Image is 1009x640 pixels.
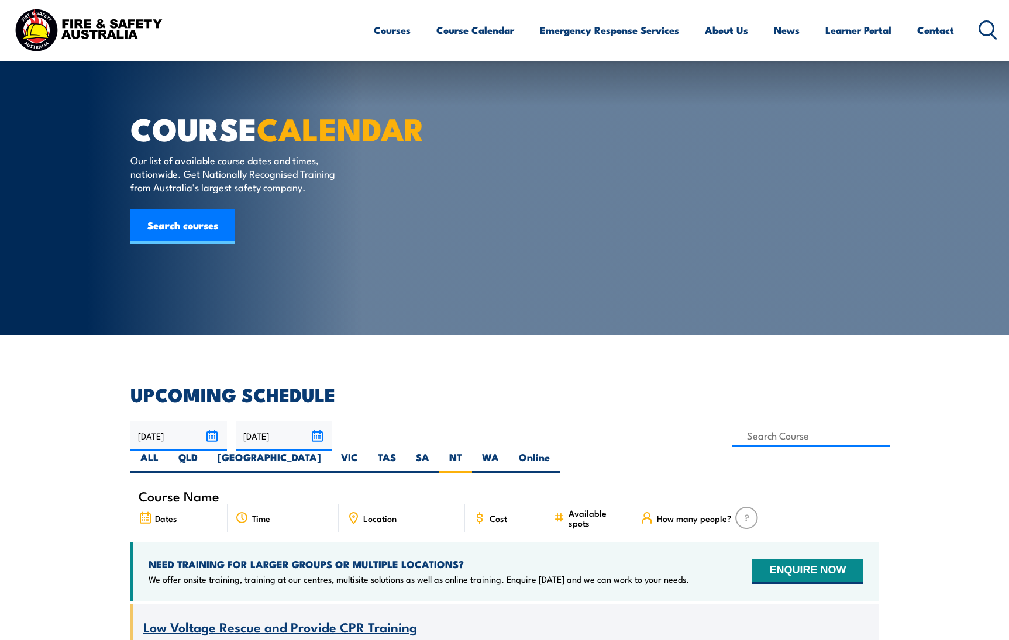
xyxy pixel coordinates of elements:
span: Location [363,513,397,523]
a: Course Calendar [436,15,514,46]
p: Our list of available course dates and times, nationwide. Get Nationally Recognised Training from... [130,153,344,194]
span: Time [252,513,270,523]
p: We offer onsite training, training at our centres, multisite solutions as well as online training... [149,573,689,585]
a: Search courses [130,209,235,244]
a: News [774,15,800,46]
h4: NEED TRAINING FOR LARGER GROUPS OR MULTIPLE LOCATIONS? [149,558,689,570]
label: QLD [168,451,208,473]
a: Learner Portal [825,15,891,46]
input: Search Course [732,424,891,447]
label: [GEOGRAPHIC_DATA] [208,451,331,473]
strong: CALENDAR [257,103,425,152]
a: About Us [705,15,748,46]
a: Contact [917,15,954,46]
label: NT [439,451,472,473]
span: Available spots [569,508,624,528]
label: ALL [130,451,168,473]
span: Cost [490,513,507,523]
button: ENQUIRE NOW [752,559,863,584]
label: Online [509,451,560,473]
label: SA [406,451,439,473]
span: Course Name [139,491,219,501]
input: To date [236,421,332,451]
h1: COURSE [130,115,419,142]
label: VIC [331,451,368,473]
a: Courses [374,15,411,46]
span: Dates [155,513,177,523]
a: Emergency Response Services [540,15,679,46]
label: TAS [368,451,406,473]
input: From date [130,421,227,451]
label: WA [472,451,509,473]
span: Low Voltage Rescue and Provide CPR Training [143,617,417,636]
h2: UPCOMING SCHEDULE [130,386,879,402]
a: Low Voltage Rescue and Provide CPR Training [143,620,417,635]
span: How many people? [657,513,732,523]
